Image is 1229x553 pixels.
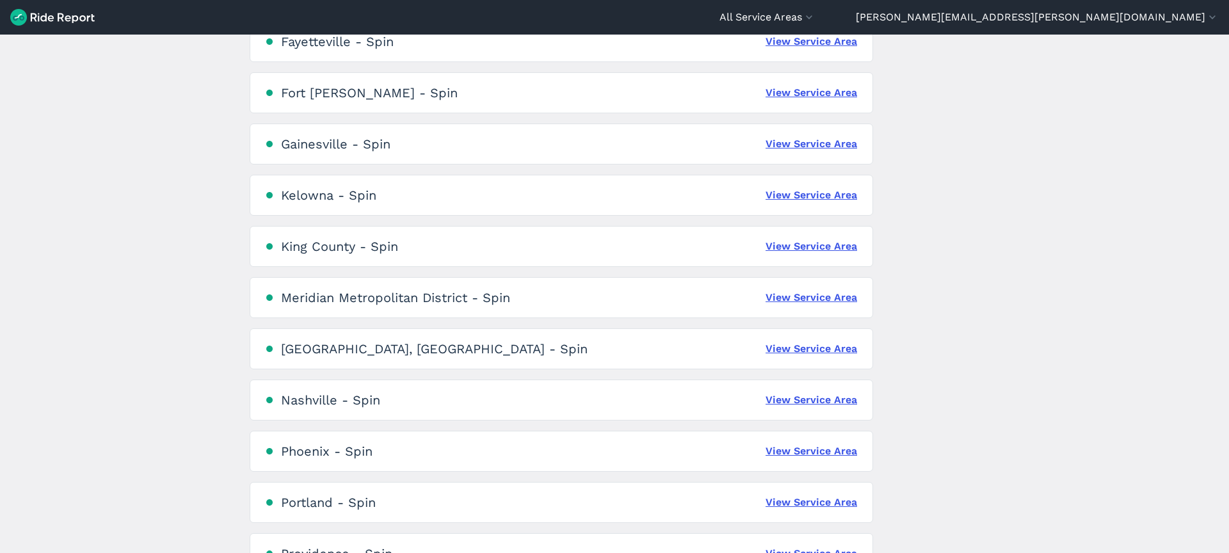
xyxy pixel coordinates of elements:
a: View Service Area [766,392,857,408]
div: Fayetteville - Spin [281,34,394,49]
a: View Service Area [766,188,857,203]
div: King County - Spin [281,239,398,254]
div: Fort [PERSON_NAME] - Spin [281,85,458,100]
div: Gainesville - Spin [281,136,390,152]
a: View Service Area [766,444,857,459]
a: View Service Area [766,495,857,510]
a: View Service Area [766,34,857,49]
a: View Service Area [766,136,857,152]
button: [PERSON_NAME][EMAIL_ADDRESS][PERSON_NAME][DOMAIN_NAME] [856,10,1219,25]
a: View Service Area [766,341,857,357]
div: Nashville - Spin [281,392,380,408]
a: View Service Area [766,290,857,305]
div: Meridian Metropolitan District - Spin [281,290,510,305]
img: Ride Report [10,9,95,26]
button: All Service Areas [719,10,815,25]
div: [GEOGRAPHIC_DATA], [GEOGRAPHIC_DATA] - Spin [281,341,588,357]
div: Phoenix - Spin [281,444,373,459]
a: View Service Area [766,239,857,254]
div: Kelowna - Spin [281,188,376,203]
a: View Service Area [766,85,857,100]
div: Portland - Spin [281,495,376,510]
